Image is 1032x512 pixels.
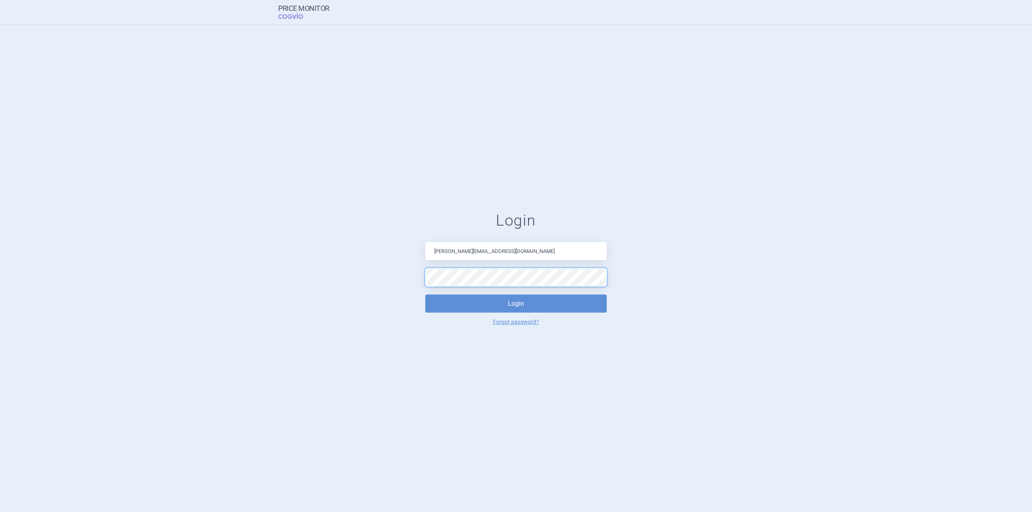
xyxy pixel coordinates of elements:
input: Email [425,242,607,260]
strong: Price Monitor [278,4,329,12]
h1: Login [425,211,607,230]
a: Forgot password? [493,319,539,325]
a: Price MonitorCOGVIO [278,4,329,20]
span: COGVIO [278,12,314,19]
button: Login [425,294,607,313]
